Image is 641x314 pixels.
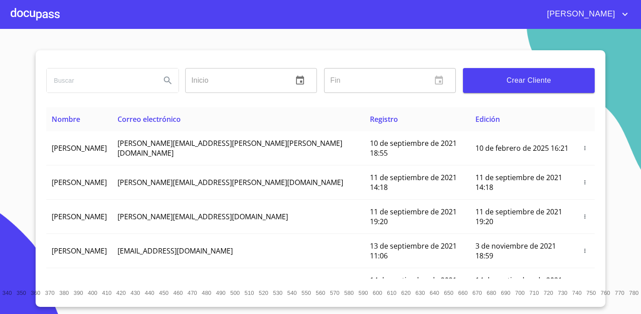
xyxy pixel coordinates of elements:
span: [PERSON_NAME] [52,246,107,256]
span: 490 [216,290,225,296]
button: 440 [142,286,157,300]
button: 460 [171,286,185,300]
button: 540 [285,286,299,300]
span: 610 [387,290,396,296]
span: 730 [558,290,567,296]
span: Edición [475,114,500,124]
button: 680 [484,286,499,300]
span: 760 [600,290,610,296]
span: 500 [230,290,239,296]
button: 530 [271,286,285,300]
button: 400 [85,286,100,300]
span: 3 de noviembre de 2021 18:59 [475,241,556,261]
span: 470 [187,290,197,296]
span: 520 [259,290,268,296]
span: 580 [344,290,353,296]
span: 460 [173,290,183,296]
button: 600 [370,286,385,300]
button: 590 [356,286,370,300]
button: 730 [556,286,570,300]
span: 380 [59,290,69,296]
button: 610 [385,286,399,300]
button: 490 [214,286,228,300]
span: 680 [487,290,496,296]
span: 690 [501,290,510,296]
span: [PERSON_NAME] [52,177,107,187]
button: 750 [584,286,598,300]
button: 520 [256,286,271,300]
button: 470 [185,286,199,300]
span: 360 [31,290,40,296]
span: 720 [544,290,553,296]
span: [EMAIL_ADDRESS][DOMAIN_NAME] [118,246,233,256]
button: Search [157,70,179,91]
button: 690 [499,286,513,300]
span: Registro [370,114,398,124]
span: 390 [73,290,83,296]
span: 10 de septiembre de 2021 18:55 [370,138,457,158]
span: 11 de septiembre de 2021 14:18 [370,173,457,192]
button: 360 [28,286,43,300]
button: 380 [57,286,71,300]
span: 550 [301,290,311,296]
span: 350 [16,290,26,296]
span: 13 de septiembre de 2021 11:06 [370,241,457,261]
span: [PERSON_NAME] [540,7,620,21]
span: 11 de septiembre de 2021 19:20 [370,207,457,226]
span: Correo electrónico [118,114,181,124]
button: 570 [328,286,342,300]
span: 14 de septiembre de 2021 12:26 [370,275,457,295]
input: search [47,68,154,93]
span: 410 [102,290,111,296]
span: 570 [330,290,339,296]
span: 650 [444,290,453,296]
span: 540 [287,290,296,296]
button: Crear Cliente [463,68,595,93]
span: [PERSON_NAME][EMAIL_ADDRESS][PERSON_NAME][DOMAIN_NAME] [118,177,343,187]
span: [PERSON_NAME] [52,212,107,221]
span: [PERSON_NAME] [52,143,107,153]
span: 700 [515,290,524,296]
button: 770 [613,286,627,300]
button: 350 [14,286,28,300]
span: 340 [2,290,12,296]
button: 510 [242,286,256,300]
span: 430 [130,290,140,296]
span: 770 [615,290,624,296]
button: 390 [71,286,85,300]
button: 760 [598,286,613,300]
span: 640 [430,290,439,296]
button: 710 [527,286,541,300]
button: 420 [114,286,128,300]
button: 480 [199,286,214,300]
span: 590 [358,290,368,296]
span: 450 [159,290,168,296]
span: 620 [401,290,410,296]
span: 660 [458,290,467,296]
span: 11 de septiembre de 2021 19:20 [475,207,562,226]
button: 370 [43,286,57,300]
button: 640 [427,286,442,300]
span: 11 de septiembre de 2021 14:18 [475,173,562,192]
button: 550 [299,286,313,300]
span: Crear Cliente [470,74,588,87]
button: 660 [456,286,470,300]
button: 430 [128,286,142,300]
span: 560 [316,290,325,296]
button: 780 [627,286,641,300]
span: 440 [145,290,154,296]
span: 10 de febrero de 2025 16:21 [475,143,568,153]
button: 500 [228,286,242,300]
button: 580 [342,286,356,300]
span: 740 [572,290,581,296]
span: 600 [373,290,382,296]
span: 670 [472,290,482,296]
button: 410 [100,286,114,300]
button: 740 [570,286,584,300]
span: 710 [529,290,539,296]
span: [PERSON_NAME][EMAIL_ADDRESS][DOMAIN_NAME] [118,212,288,221]
span: 420 [116,290,126,296]
button: 630 [413,286,427,300]
span: 630 [415,290,425,296]
span: [PERSON_NAME][EMAIL_ADDRESS][PERSON_NAME][PERSON_NAME][DOMAIN_NAME] [118,138,342,158]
